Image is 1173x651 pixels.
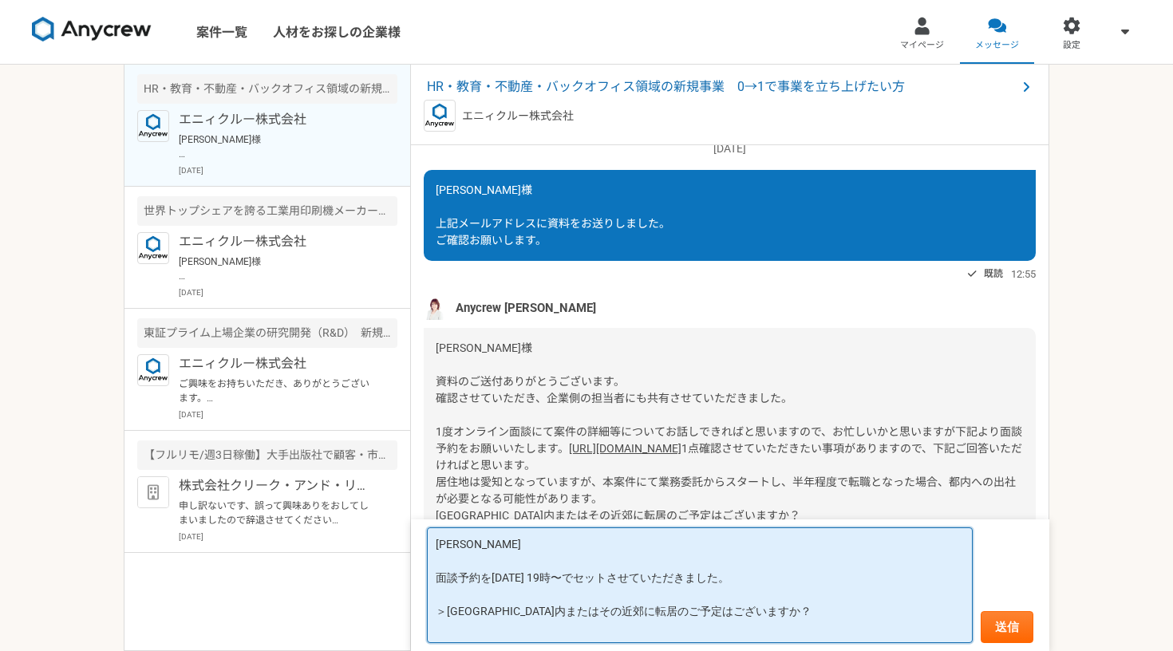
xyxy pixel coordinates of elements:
span: マイページ [900,39,944,52]
span: Anycrew [PERSON_NAME] [456,299,596,317]
span: [PERSON_NAME]様 上記メールアドレスに資料をお送りしました。 ご確認お願いします。 [436,183,670,247]
p: エニィクルー株式会社 [179,232,376,251]
p: [DATE] [424,140,1036,157]
p: 株式会社クリーク・アンド・リバー社 [179,476,376,495]
img: 8DqYSo04kwAAAAASUVORK5CYII= [32,17,152,42]
div: 世界トップシェアを誇る工業用印刷機メーカー 営業顧問（1,2社のみの紹介も歓迎） [137,196,397,226]
p: [PERSON_NAME]様 ご返信、ありがとうございます。 それでは、また別案件等でご相談させていただければと思いますので、よろしくお願いいたします。 [179,254,376,283]
img: logo_text_blue_01.png [137,232,169,264]
div: 東証プライム上場企業の研究開発（R&D） 新規事業開発 [137,318,397,348]
span: 12:55 [1011,266,1036,282]
span: 1点確認させていただきたい事項がありますので、下記ご回答いただければと思います。 居住地は愛知となっていますが、本案件にて業務委託からスタートし、半年程度で転職となった場合、都内への出社が必要と... [436,442,1022,522]
p: 申し訳ないです、誤って興味ありをおしてしまいましたので辞退させてください 機会ありまいたら応募させていただきます。 [179,499,376,527]
p: ご興味をお持ちいただき、ありがとうございます。 本件の必須要件・歓迎要件につきましては、いかがでしょうか？ [179,377,376,405]
p: エニィクルー株式会社 [179,354,376,373]
span: 設定 [1063,39,1080,52]
p: [DATE] [179,531,397,542]
p: エニィクルー株式会社 [462,108,574,124]
p: エニィクルー株式会社 [179,110,376,129]
textarea: [PERSON_NAME] 面談予約を[DATE] 19時〜でセットさせていただきました。 ＞[GEOGRAPHIC_DATA]内またはその近郊に転居のご予定はございますか？ [427,527,973,643]
span: [PERSON_NAME]様 資料のご送付ありがとうございます。 確認させていただき、企業側の担当者にも共有させていただきました。 1度オンライン面談にて案件の詳細等についてお話しできればと思い... [436,341,1022,455]
img: logo_text_blue_01.png [137,354,169,386]
a: [URL][DOMAIN_NAME] [569,442,681,455]
p: [DATE] [179,164,397,176]
div: HR・教育・不動産・バックオフィス領域の新規事業 0→1で事業を立ち上げたい方 [137,74,397,104]
img: default_org_logo-42cde973f59100197ec2c8e796e4974ac8490bb5b08a0eb061ff975e4574aa76.png [137,476,169,508]
p: [DATE] [179,408,397,420]
img: logo_text_blue_01.png [137,110,169,142]
span: メッセージ [975,39,1019,52]
p: [DATE] [179,286,397,298]
p: [PERSON_NAME]様 資料のご送付ありがとうございます。 確認させていただき、企業側の担当者にも共有させていただきました。 1度オンライン面談にて案件の詳細等についてお話しできればと思い... [179,132,376,161]
div: 【フルリモ/週3日稼働】大手出版社で顧客・市場調査マーケター！ [137,440,397,470]
img: logo_text_blue_01.png [424,100,456,132]
span: HR・教育・不動産・バックオフィス領域の新規事業 0→1で事業を立ち上げたい方 [427,77,1017,97]
span: 既読 [984,264,1003,283]
button: 送信 [981,611,1033,643]
img: %E5%90%8D%E7%A7%B0%E6%9C%AA%E8%A8%AD%E5%AE%9A%E3%81%AE%E3%83%87%E3%82%B6%E3%82%A4%E3%83%B3__3_.png [424,296,448,320]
